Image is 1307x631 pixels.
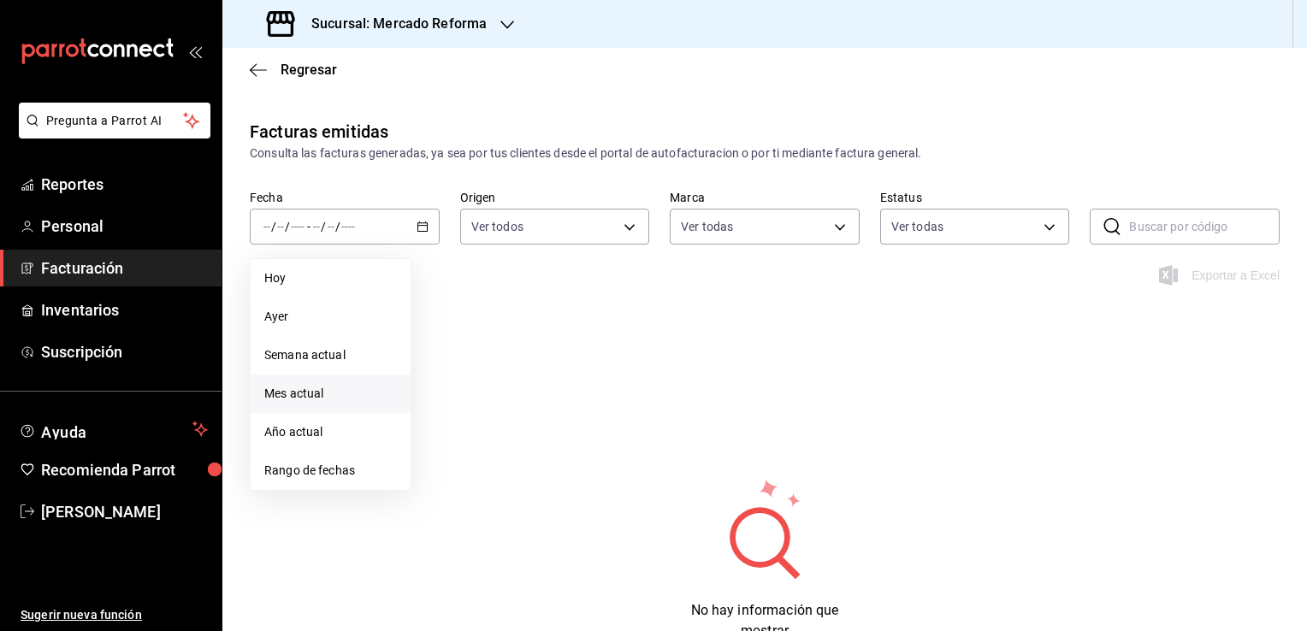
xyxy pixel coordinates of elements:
[250,62,337,78] button: Regresar
[46,112,184,130] span: Pregunta a Parrot AI
[327,220,335,233] input: --
[264,346,397,364] span: Semana actual
[1129,209,1280,244] input: Buscar por código
[681,218,733,235] span: Ver todas
[298,14,487,34] h3: Sucursal: Mercado Reforma
[264,269,397,287] span: Hoy
[263,220,271,233] input: --
[41,215,208,238] span: Personal
[250,119,388,144] div: Facturas emitidas
[250,192,440,203] label: Fecha
[41,419,186,439] span: Ayuda
[335,220,340,233] span: /
[19,103,210,139] button: Pregunta a Parrot AI
[285,220,290,233] span: /
[307,220,310,233] span: -
[264,423,397,441] span: Año actual
[264,308,397,326] span: Ayer
[471,218,523,235] span: Ver todos
[281,62,337,78] span: Regresar
[250,144,1280,162] div: Consulta las facturas generadas, ya sea por tus clientes desde el portal de autofacturacion o por...
[41,340,208,363] span: Suscripción
[41,458,208,481] span: Recomienda Parrot
[271,220,276,233] span: /
[321,220,326,233] span: /
[21,606,208,624] span: Sugerir nueva función
[41,257,208,280] span: Facturación
[264,462,397,480] span: Rango de fechas
[188,44,202,58] button: open_drawer_menu
[340,220,356,233] input: ----
[12,124,210,142] a: Pregunta a Parrot AI
[41,298,208,321] span: Inventarios
[460,192,650,203] label: Origen
[312,220,321,233] input: --
[290,220,305,233] input: ----
[41,173,208,196] span: Reportes
[264,385,397,403] span: Mes actual
[276,220,285,233] input: --
[891,218,943,235] span: Ver todas
[41,500,208,523] span: [PERSON_NAME]
[880,192,1070,203] label: Estatus
[670,192,860,203] label: Marca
